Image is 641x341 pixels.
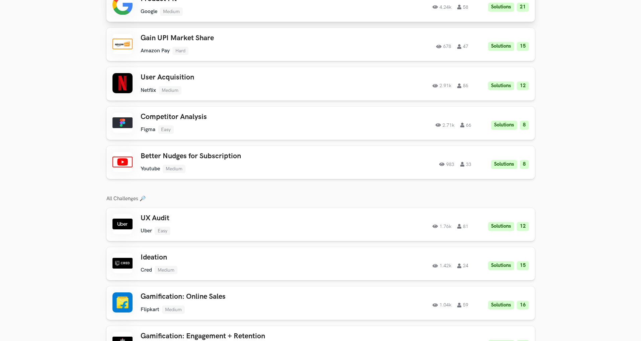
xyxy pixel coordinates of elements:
[517,261,529,270] li: 15
[432,83,451,88] span: 2.91k
[106,247,535,280] a: IdeationCredMedium1.42k24Solutions15
[141,73,331,82] h3: User Acquisition
[106,286,535,320] a: Gamification: Online SalesFlipkartMedium1.04k59Solutions16
[163,165,185,173] li: Medium
[106,146,535,179] a: Better Nudges for SubscriptionYoutubeMedium98333Solutions8
[141,166,160,172] li: Youtube
[460,123,471,127] span: 66
[520,160,529,169] li: 8
[141,113,331,121] h3: Competitor Analysis
[158,125,174,134] li: Easy
[162,305,185,314] li: Medium
[141,228,152,234] li: Uber
[160,7,183,16] li: Medium
[488,3,514,12] li: Solutions
[457,44,468,49] span: 47
[141,87,156,94] li: Netflix
[141,126,155,133] li: Figma
[517,222,529,231] li: 12
[141,214,331,223] h3: UX Audit
[106,107,535,140] a: Competitor AnalysisFigmaEasy2.71k66Solutions8
[517,42,529,51] li: 15
[457,224,468,229] span: 81
[141,306,159,313] li: Flipkart
[517,301,529,310] li: 16
[432,264,451,268] span: 1.42k
[141,292,331,301] h3: Gamification: Online Sales
[141,48,170,54] li: Amazon Pay
[432,5,451,9] span: 4.24k
[488,261,514,270] li: Solutions
[432,224,451,229] span: 1.76k
[141,34,331,43] h3: Gain UPI Market Share
[457,264,468,268] span: 24
[488,81,514,91] li: Solutions
[457,5,468,9] span: 58
[517,3,529,12] li: 21
[141,8,157,15] li: Google
[432,303,451,307] span: 1.04k
[106,67,535,100] a: User AcquisitionNetflixMedium2.91k86Solutions12
[439,162,454,167] span: 983
[155,266,177,274] li: Medium
[141,152,331,161] h3: Better Nudges for Subscription
[159,86,181,95] li: Medium
[488,222,514,231] li: Solutions
[491,160,517,169] li: Solutions
[172,47,188,55] li: Hard
[457,303,468,307] span: 59
[436,44,451,49] span: 678
[435,123,454,127] span: 2.71k
[155,227,170,235] li: Easy
[457,83,468,88] span: 86
[106,28,535,61] a: Gain UPI Market ShareAmazon PayHard67847Solutions15
[520,121,529,130] li: 8
[488,42,514,51] li: Solutions
[141,253,331,262] h3: Ideation
[488,301,514,310] li: Solutions
[491,121,517,130] li: Solutions
[141,332,331,341] h3: Gamification: Engagement + Retention
[460,162,471,167] span: 33
[517,81,529,91] li: 12
[106,208,535,241] a: UX AuditUberEasy1.76k81Solutions12
[106,196,535,202] h3: All Challenges 🔎
[141,267,152,273] li: Cred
